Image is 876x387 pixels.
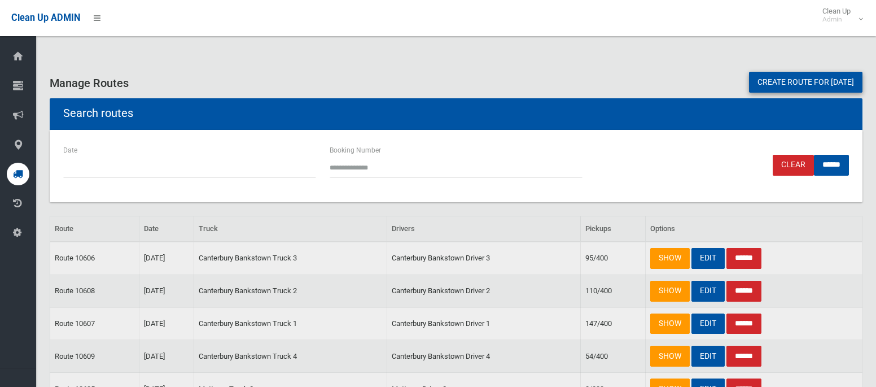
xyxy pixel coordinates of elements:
[139,307,194,340] td: [DATE]
[691,281,725,302] a: EDIT
[194,340,387,373] td: Canterbury Bankstown Truck 4
[194,216,387,242] th: Truck
[50,307,139,340] td: Route 10607
[50,216,139,242] th: Route
[387,307,581,340] td: Canterbury Bankstown Driver 1
[650,248,690,269] a: SHOW
[50,77,862,89] h3: Manage Routes
[581,340,646,373] td: 54/400
[691,248,725,269] a: EDIT
[50,242,139,275] td: Route 10606
[194,307,387,340] td: Canterbury Bankstown Truck 1
[581,216,646,242] th: Pickups
[650,314,690,334] a: SHOW
[387,242,581,275] td: Canterbury Bankstown Driver 3
[50,102,147,124] header: Search routes
[646,216,862,242] th: Options
[194,275,387,307] td: Canterbury Bankstown Truck 2
[749,72,862,93] a: Create route for [DATE]
[63,144,77,156] label: Date
[581,242,646,275] td: 95/400
[581,307,646,340] td: 147/400
[817,7,862,24] span: Clean Up
[773,155,814,176] a: Clear
[822,15,851,24] small: Admin
[330,144,381,156] label: Booking Number
[50,275,139,307] td: Route 10608
[139,340,194,373] td: [DATE]
[139,275,194,307] td: [DATE]
[691,314,725,334] a: EDIT
[139,242,194,275] td: [DATE]
[691,346,725,367] a: EDIT
[139,216,194,242] th: Date
[50,340,139,373] td: Route 10609
[194,242,387,275] td: Canterbury Bankstown Truck 3
[387,216,581,242] th: Drivers
[650,346,690,367] a: SHOW
[650,281,690,302] a: SHOW
[387,275,581,307] td: Canterbury Bankstown Driver 2
[387,340,581,373] td: Canterbury Bankstown Driver 4
[581,275,646,307] td: 110/400
[11,12,80,23] span: Clean Up ADMIN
